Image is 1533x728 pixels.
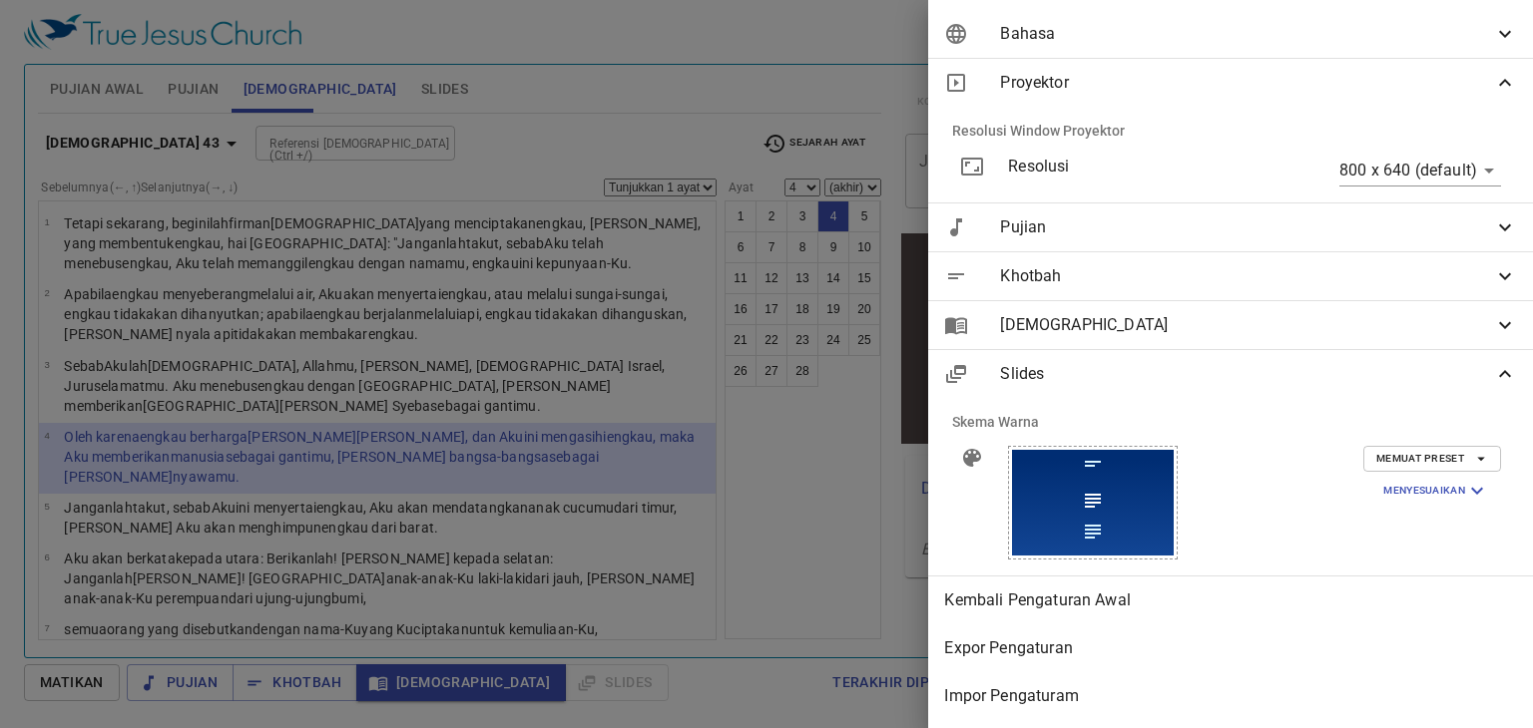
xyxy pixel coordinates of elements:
[1376,450,1488,468] span: Memuat Preset
[928,10,1533,58] div: Bahasa
[944,684,1517,708] span: Impor Pengaturam
[928,252,1533,300] div: Khotbah
[944,588,1517,612] span: Kembali Pengaturan Awal
[1008,155,1263,179] p: Resolusi
[1000,264,1493,288] span: Khotbah
[928,350,1533,398] div: Slides
[1383,479,1489,503] span: Menyesuaikan
[1000,22,1493,46] span: Bahasa
[928,203,1533,251] div: Pujian
[928,624,1533,672] div: Expor Pengaturan
[928,576,1533,624] div: Kembali Pengaturan Awal
[928,301,1533,349] div: [DEMOGRAPHIC_DATA]
[936,398,1525,446] li: Skema Warna
[1339,155,1501,186] div: 800 x 640 (default)
[1000,313,1493,337] span: [DEMOGRAPHIC_DATA]
[1371,476,1501,506] button: Menyesuaikan
[1000,362,1493,386] span: Slides
[1000,71,1493,95] span: Proyektor
[928,59,1533,107] div: Proyektor
[1363,446,1501,472] button: Memuat Preset
[1000,215,1493,239] span: Pujian
[928,672,1533,720] div: Impor Pengaturam
[936,107,1525,155] li: Resolusi Window Proyektor
[944,636,1517,660] span: Expor Pengaturan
